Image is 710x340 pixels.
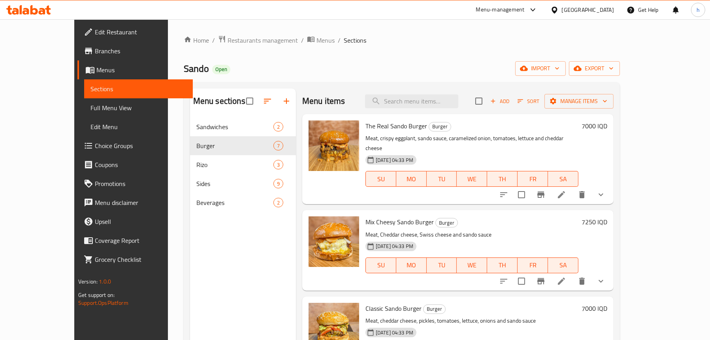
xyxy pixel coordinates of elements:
[190,117,296,136] div: Sandwiches2
[521,173,545,185] span: FR
[190,174,296,193] div: Sides9
[516,95,541,107] button: Sort
[430,173,454,185] span: TU
[273,141,283,150] div: items
[274,123,283,131] span: 2
[196,160,273,169] span: Rizo
[396,257,427,273] button: MO
[241,93,258,109] span: Select all sections
[277,92,296,111] button: Add section
[302,95,345,107] h2: Menu items
[309,216,359,267] img: Mix Cheesy Sando Burger
[77,212,193,231] a: Upsell
[487,257,518,273] button: TH
[193,95,245,107] h2: Menu sections
[90,103,186,113] span: Full Menu View
[273,122,283,131] div: items
[78,298,128,308] a: Support.OpsPlatform
[596,190,606,199] svg: Show Choices
[513,273,530,289] span: Select to update
[190,193,296,212] div: Beverages2
[190,114,296,215] nav: Menu sections
[96,65,186,75] span: Menus
[365,171,396,187] button: SU
[184,60,209,77] span: Sando
[460,173,484,185] span: WE
[430,259,454,271] span: TU
[522,64,559,73] span: import
[427,171,457,187] button: TU
[77,231,193,250] a: Coverage Report
[184,36,209,45] a: Home
[591,272,610,291] button: show more
[531,185,550,204] button: Branch-specific-item
[373,156,416,164] span: [DATE] 04:33 PM
[457,257,487,273] button: WE
[396,171,427,187] button: MO
[301,36,304,45] li: /
[273,198,283,207] div: items
[697,6,700,14] span: h
[551,173,575,185] span: SA
[78,290,115,300] span: Get support on:
[435,218,458,227] div: Burger
[544,94,614,109] button: Manage items
[218,35,298,45] a: Restaurants management
[95,255,186,264] span: Grocery Checklist
[77,136,193,155] a: Choice Groups
[307,35,335,45] a: Menus
[457,171,487,187] button: WE
[77,41,193,60] a: Branches
[518,257,548,273] button: FR
[95,46,186,56] span: Branches
[274,161,283,169] span: 3
[548,171,578,187] button: SA
[489,97,510,106] span: Add
[95,160,186,169] span: Coupons
[399,259,424,271] span: MO
[369,259,393,271] span: SU
[77,60,193,79] a: Menus
[476,5,525,15] div: Menu-management
[429,122,451,131] div: Burger
[557,190,566,199] a: Edit menu item
[373,242,416,250] span: [DATE] 04:33 PM
[460,259,484,271] span: WE
[591,185,610,204] button: show more
[77,23,193,41] a: Edit Restaurant
[551,96,607,106] span: Manage items
[531,272,550,291] button: Branch-specific-item
[95,27,186,37] span: Edit Restaurant
[274,142,283,150] span: 7
[369,173,393,185] span: SU
[365,120,427,132] span: The Real Sando Burger
[548,257,578,273] button: SA
[582,216,607,227] h6: 7250 IQD
[344,36,366,45] span: Sections
[274,180,283,188] span: 9
[196,122,273,131] span: Sandwiches
[487,171,518,187] button: TH
[551,259,575,271] span: SA
[562,6,614,14] div: [GEOGRAPHIC_DATA]
[471,93,487,109] span: Select section
[190,155,296,174] div: Rizo3
[196,179,273,188] span: Sides
[95,236,186,245] span: Coverage Report
[274,199,283,207] span: 2
[77,250,193,269] a: Grocery Checklist
[99,276,111,287] span: 1.0.0
[490,173,514,185] span: TH
[212,66,230,73] span: Open
[424,304,445,314] span: Burger
[273,179,283,188] div: items
[582,120,607,131] h6: 7000 IQD
[77,193,193,212] a: Menu disclaimer
[518,171,548,187] button: FR
[77,155,193,174] a: Coupons
[184,35,620,45] nav: breadcrumb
